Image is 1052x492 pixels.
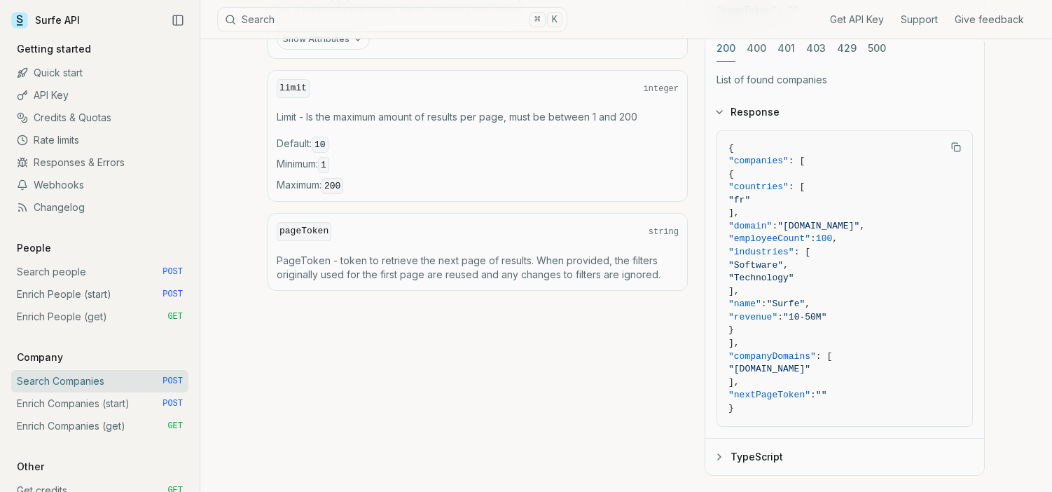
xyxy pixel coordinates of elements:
p: List of found companies [717,73,973,87]
span: Default : [277,137,679,152]
a: Webhooks [11,174,188,196]
span: : [772,221,777,231]
span: "Technology" [728,273,794,283]
span: , [832,233,838,244]
span: , [783,260,789,271]
div: Response [705,130,984,439]
a: API Key [11,84,188,107]
button: 500 [868,36,886,62]
span: : [761,299,767,309]
span: POST [162,266,183,278]
span: integer [644,83,679,95]
span: : [ [794,247,810,257]
span: : [ [789,182,805,192]
span: "fr" [728,195,750,205]
span: "companies" [728,156,789,166]
span: "nextPageToken" [728,390,810,400]
span: "[DOMAIN_NAME]" [728,364,810,374]
a: Rate limits [11,129,188,151]
button: 403 [806,36,826,62]
a: Quick start [11,62,188,84]
span: Minimum : [277,157,679,172]
span: ], [728,207,740,218]
p: Limit - Is the maximum amount of results per page, must be between 1 and 200 [277,110,679,124]
p: Getting started [11,42,97,56]
a: Search people POST [11,261,188,283]
span: "name" [728,299,761,309]
span: POST [162,376,183,387]
code: pageToken [277,222,331,241]
a: Enrich People (get) GET [11,306,188,328]
span: "domain" [728,221,772,231]
span: "industries" [728,247,794,257]
span: "companyDomains" [728,351,816,362]
a: Give feedback [955,13,1024,27]
p: PageToken - token to retrieve the next page of results. When provided, the filters originally use... [277,254,679,282]
code: 200 [321,178,343,194]
span: "Software" [728,260,783,271]
a: Enrich People (start) POST [11,283,188,306]
a: Get API Key [830,13,884,27]
span: : [777,312,783,322]
a: Enrich Companies (start) POST [11,392,188,415]
span: : [810,390,816,400]
span: POST [162,289,183,300]
code: 10 [312,137,328,153]
a: Changelog [11,196,188,219]
p: Other [11,460,50,474]
a: Credits & Quotas [11,107,188,129]
button: Search⌘K [217,7,567,32]
button: Response [705,94,984,130]
span: { [728,169,734,179]
code: limit [277,79,310,98]
a: Support [901,13,938,27]
span: GET [167,311,183,322]
span: } [728,324,734,335]
span: "[DOMAIN_NAME]" [777,221,859,231]
button: 429 [837,36,857,62]
span: , [805,299,810,309]
span: } [728,403,734,414]
span: : [ [789,156,805,166]
span: "employeeCount" [728,233,810,244]
span: , [859,221,865,231]
span: 100 [816,233,832,244]
span: "" [816,390,827,400]
code: 1 [318,157,329,173]
a: Surfe API [11,10,80,31]
button: 200 [717,36,735,62]
button: 401 [777,36,795,62]
kbd: K [547,12,562,27]
a: Search Companies POST [11,370,188,392]
a: Responses & Errors [11,151,188,174]
button: Show Attributes [277,29,370,50]
span: : [ [816,351,832,362]
span: GET [167,421,183,432]
button: Copy Text [946,137,967,158]
p: People [11,241,57,255]
span: : [810,233,816,244]
button: TypeScript [705,439,984,475]
span: ], [728,338,740,348]
span: POST [162,398,183,409]
button: 400 [747,36,766,62]
p: Company [11,350,69,364]
span: Maximum : [277,178,679,193]
kbd: ⌘ [530,12,545,27]
span: { [728,143,734,153]
span: ], [728,377,740,388]
span: "revenue" [728,312,777,322]
a: Enrich Companies (get) GET [11,415,188,437]
span: "10-50M" [783,312,826,322]
span: string [649,226,679,238]
button: Collapse Sidebar [167,10,188,31]
span: ], [728,286,740,296]
span: "Surfe" [767,299,805,309]
span: "countries" [728,182,789,192]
